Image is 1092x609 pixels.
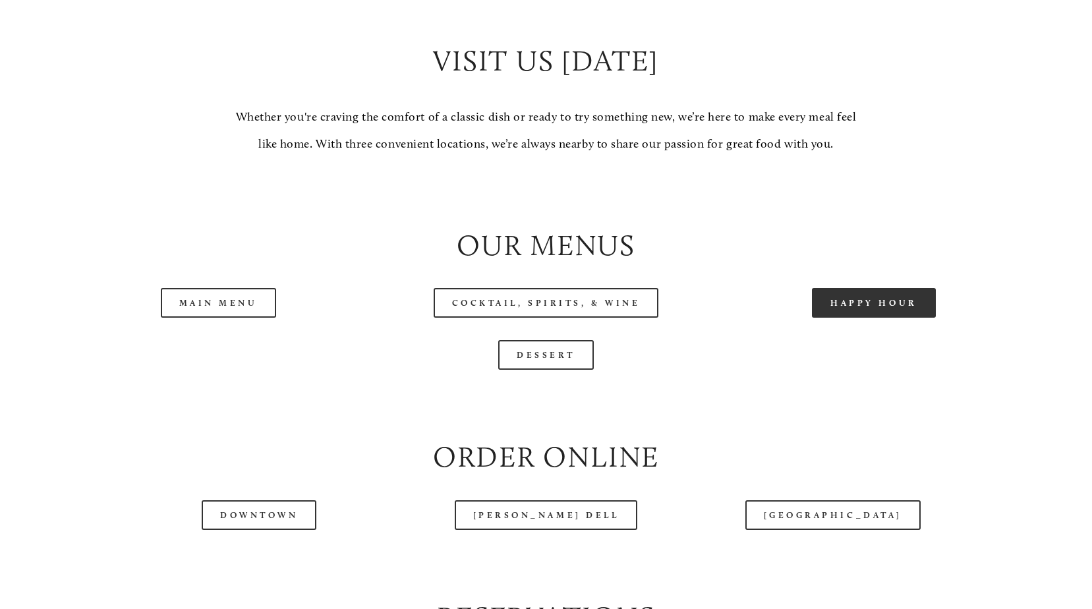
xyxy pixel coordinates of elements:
[65,437,1026,478] h2: Order Online
[161,288,276,318] a: Main Menu
[812,288,936,318] a: Happy Hour
[455,500,638,530] a: [PERSON_NAME] Dell
[202,500,316,530] a: Downtown
[65,225,1026,266] h2: Our Menus
[229,103,863,158] p: Whether you're craving the comfort of a classic dish or ready to try something new, we’re here to...
[434,288,659,318] a: Cocktail, Spirits, & Wine
[745,500,921,530] a: [GEOGRAPHIC_DATA]
[498,340,594,370] a: Dessert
